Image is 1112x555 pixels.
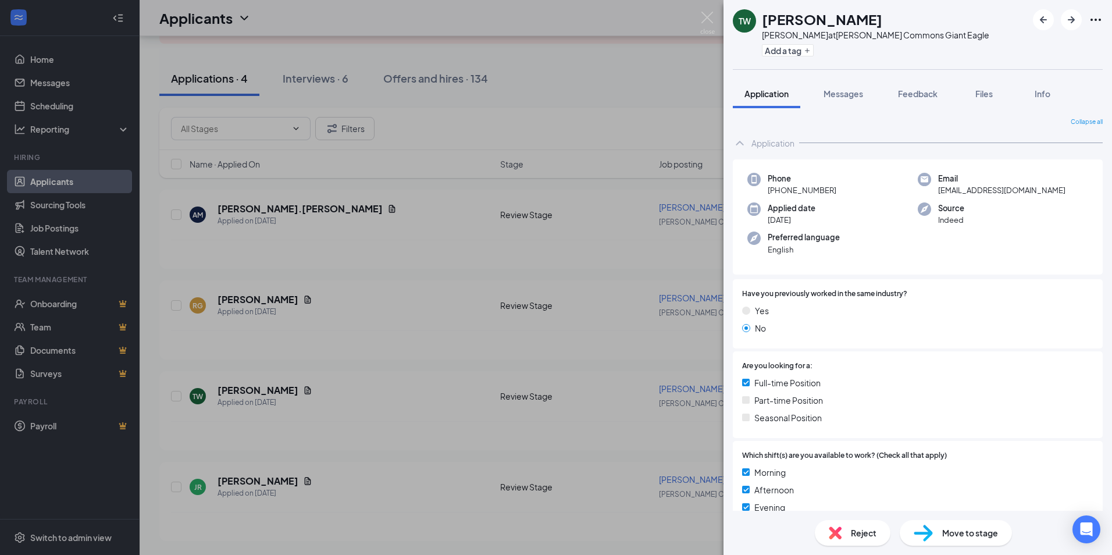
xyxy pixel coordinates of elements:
span: Reject [851,526,876,539]
button: ArrowRight [1061,9,1082,30]
button: PlusAdd a tag [762,44,814,56]
span: Seasonal Position [754,411,822,424]
button: ArrowLeftNew [1033,9,1054,30]
h1: [PERSON_NAME] [762,9,882,29]
span: Preferred language [768,232,840,243]
svg: Ellipses [1089,13,1103,27]
svg: ArrowRight [1064,13,1078,27]
span: Source [938,202,964,214]
span: Afternoon [754,483,794,496]
div: Application [751,137,794,149]
span: Files [975,88,993,99]
span: Email [938,173,1065,184]
span: Move to stage [942,526,998,539]
span: Part-time Position [754,394,823,407]
span: Applied date [768,202,815,214]
span: [EMAIL_ADDRESS][DOMAIN_NAME] [938,184,1065,196]
span: Yes [755,304,769,317]
span: Phone [768,173,836,184]
span: Morning [754,466,786,479]
span: Feedback [898,88,938,99]
div: TW [739,15,751,27]
span: Have you previously worked in the same industry? [742,289,907,300]
span: Evening [754,501,785,514]
span: Messages [824,88,863,99]
span: Indeed [938,214,964,226]
div: [PERSON_NAME] at [PERSON_NAME] Commons Giant Eagle [762,29,989,41]
span: Info [1035,88,1050,99]
span: Collapse all [1071,118,1103,127]
span: [DATE] [768,214,815,226]
svg: ArrowLeftNew [1036,13,1050,27]
svg: Plus [804,47,811,54]
svg: ChevronUp [733,136,747,150]
span: [PHONE_NUMBER] [768,184,836,196]
span: Application [744,88,789,99]
span: Which shift(s) are you available to work? (Check all that apply) [742,450,947,461]
span: No [755,322,766,335]
span: Full-time Position [754,376,821,389]
div: Open Intercom Messenger [1072,515,1100,543]
span: English [768,244,840,255]
span: Are you looking for a: [742,361,812,372]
